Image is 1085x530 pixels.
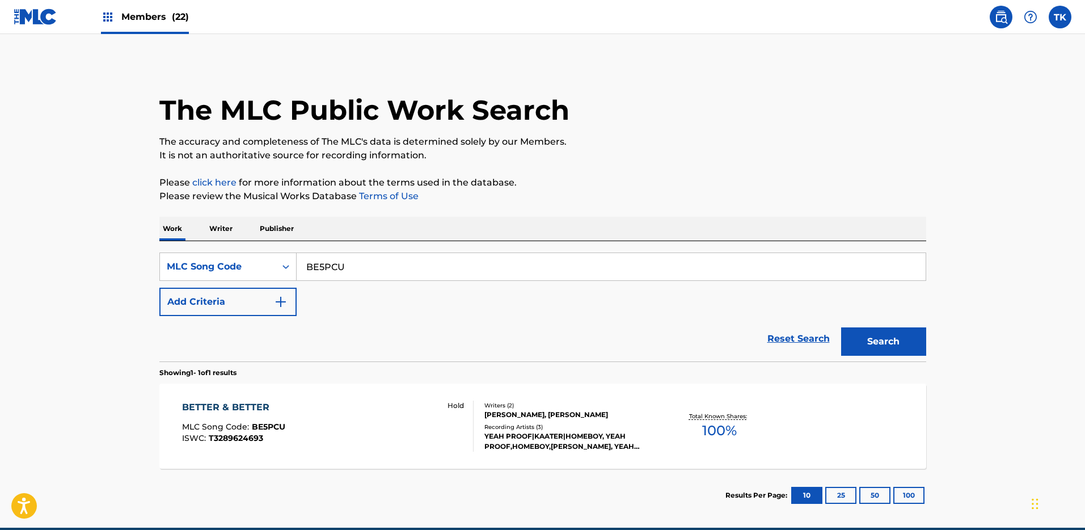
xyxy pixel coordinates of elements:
p: Writer [206,217,236,241]
p: Publisher [256,217,297,241]
button: 100 [893,487,924,504]
img: MLC Logo [14,9,57,25]
button: 10 [791,487,822,504]
button: Search [841,327,926,356]
div: BETTER & BETTER [182,401,285,414]
span: T3289624693 [209,433,263,443]
p: Please for more information about the terms used in the database. [159,176,926,190]
span: 100 % [702,420,737,441]
p: Hold [447,401,464,411]
button: 25 [825,487,856,504]
span: BE5PCU [252,422,285,432]
div: [PERSON_NAME], [PERSON_NAME] [484,410,656,420]
span: MLC Song Code : [182,422,252,432]
a: Reset Search [762,326,835,351]
a: Public Search [990,6,1012,28]
iframe: Resource Center [1053,351,1085,442]
button: 50 [859,487,890,504]
p: Work [159,217,185,241]
img: Top Rightsholders [101,10,115,24]
form: Search Form [159,253,926,361]
div: MLC Song Code [167,260,269,274]
a: Terms of Use [357,191,419,201]
p: The accuracy and completeness of The MLC's data is determined solely by our Members. [159,135,926,149]
iframe: Chat Widget [1028,476,1085,530]
div: Writers ( 2 ) [484,401,656,410]
img: help [1024,10,1037,24]
span: (22) [172,11,189,22]
div: Recording Artists ( 3 ) [484,423,656,431]
p: Showing 1 - 1 of 1 results [159,368,237,378]
a: click here [192,177,237,188]
div: YEAH PROOF|KAATER|HOMEBOY, YEAH PROOF,HOMEBOY,[PERSON_NAME], YEAH PROOF, HOMEBOY & KAATER [484,431,656,452]
a: BETTER & BETTERMLC Song Code:BE5PCUISWC:T3289624693 HoldWriters (2)[PERSON_NAME], [PERSON_NAME]Re... [159,384,926,469]
p: Results Per Page: [725,490,790,500]
img: 9d2ae6d4665cec9f34b9.svg [274,295,288,309]
img: search [994,10,1008,24]
button: Add Criteria [159,288,297,316]
p: Total Known Shares: [689,412,750,420]
div: Help [1019,6,1042,28]
span: Members [121,10,189,23]
div: User Menu [1049,6,1071,28]
div: Drag [1032,487,1038,521]
p: It is not an authoritative source for recording information. [159,149,926,162]
span: ISWC : [182,433,209,443]
h1: The MLC Public Work Search [159,93,569,127]
p: Please review the Musical Works Database [159,190,926,203]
